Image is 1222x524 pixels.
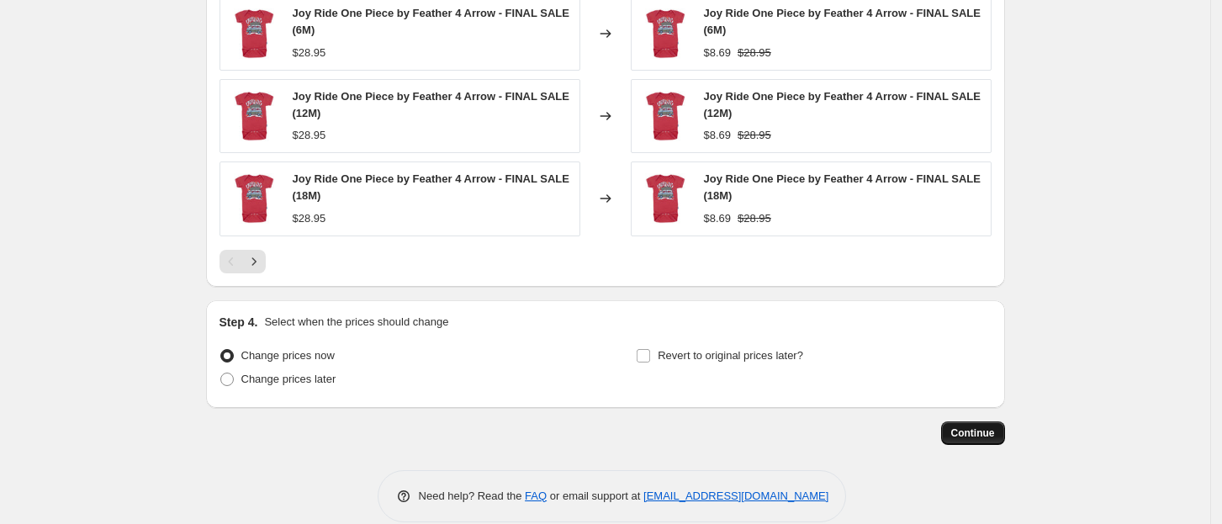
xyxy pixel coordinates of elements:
div: $8.69 [704,127,732,144]
span: or email support at [547,490,643,502]
span: Continue [951,426,995,440]
a: FAQ [525,490,547,502]
p: Select when the prices should change [264,314,448,331]
img: Feather4arrowcom64c173227501e764c1732275420.6455456364c1732275420_80x.jpg [229,173,279,224]
div: $8.69 [704,45,732,61]
span: Joy Ride One Piece by Feather 4 Arrow - FINAL SALE (12M) [704,90,981,119]
nav: Pagination [220,250,266,273]
span: Change prices later [241,373,336,385]
div: $28.95 [293,45,326,61]
span: Joy Ride One Piece by Feather 4 Arrow - FINAL SALE (6M) [293,7,569,36]
img: Feather4arrowcom64c173227501e764c1732275420.6455456364c1732275420_80x.jpg [229,91,279,141]
img: Feather4arrowcom64c173227501e764c1732275420.6455456364c1732275420_80x.jpg [640,91,690,141]
span: Joy Ride One Piece by Feather 4 Arrow - FINAL SALE (12M) [293,90,569,119]
span: Joy Ride One Piece by Feather 4 Arrow - FINAL SALE (18M) [704,172,981,202]
img: Feather4arrowcom64c173227501e764c1732275420.6455456364c1732275420_80x.jpg [229,8,279,59]
span: Joy Ride One Piece by Feather 4 Arrow - FINAL SALE (6M) [704,7,981,36]
span: Change prices now [241,349,335,362]
div: $28.95 [293,210,326,227]
h2: Step 4. [220,314,258,331]
strike: $28.95 [738,127,771,144]
div: $8.69 [704,210,732,227]
img: Feather4arrowcom64c173227501e764c1732275420.6455456364c1732275420_80x.jpg [640,8,690,59]
button: Next [242,250,266,273]
img: Feather4arrowcom64c173227501e764c1732275420.6455456364c1732275420_80x.jpg [640,173,690,224]
strike: $28.95 [738,45,771,61]
button: Continue [941,421,1005,445]
div: $28.95 [293,127,326,144]
span: Joy Ride One Piece by Feather 4 Arrow - FINAL SALE (18M) [293,172,569,202]
span: Need help? Read the [419,490,526,502]
span: Revert to original prices later? [658,349,803,362]
strike: $28.95 [738,210,771,227]
a: [EMAIL_ADDRESS][DOMAIN_NAME] [643,490,828,502]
